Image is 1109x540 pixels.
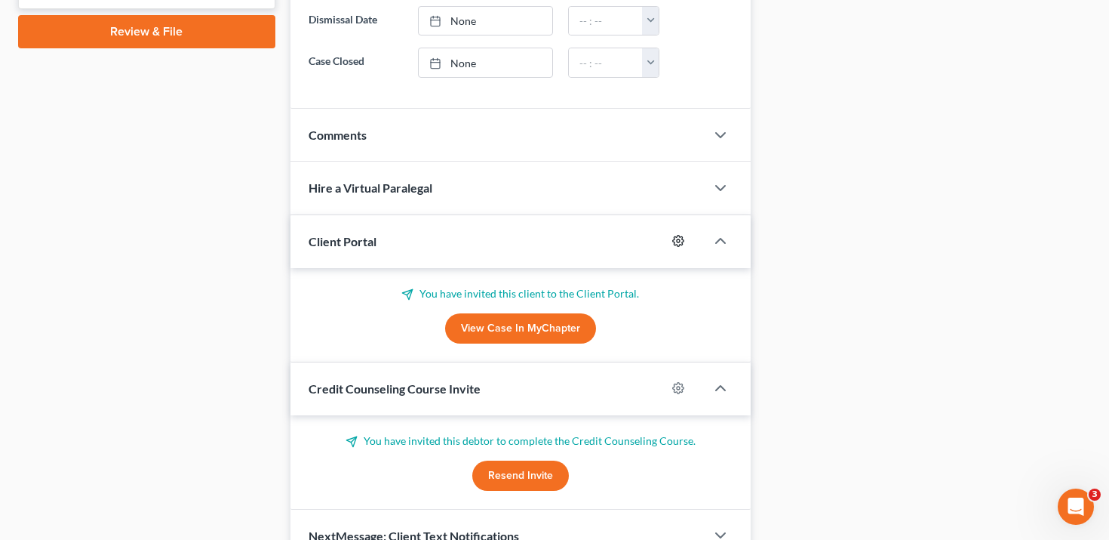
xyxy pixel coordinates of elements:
a: None [419,7,551,35]
p: You have invited this client to the Client Portal. [309,286,733,301]
span: Credit Counseling Course Invite [309,381,481,396]
a: None [419,48,551,77]
span: 3 [1089,489,1101,501]
input: -- : -- [569,7,643,35]
button: Resend Invite [472,461,569,491]
span: Client Portal [309,234,376,248]
p: You have invited this debtor to complete the Credit Counseling Course. [309,434,733,449]
a: Review & File [18,15,275,48]
a: View Case in MyChapter [445,313,596,344]
label: Dismissal Date [301,6,411,36]
iframe: Intercom live chat [1058,489,1094,525]
span: Hire a Virtual Paralegal [309,181,432,195]
input: -- : -- [569,48,643,77]
span: Comments [309,128,367,142]
label: Case Closed [301,48,411,78]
